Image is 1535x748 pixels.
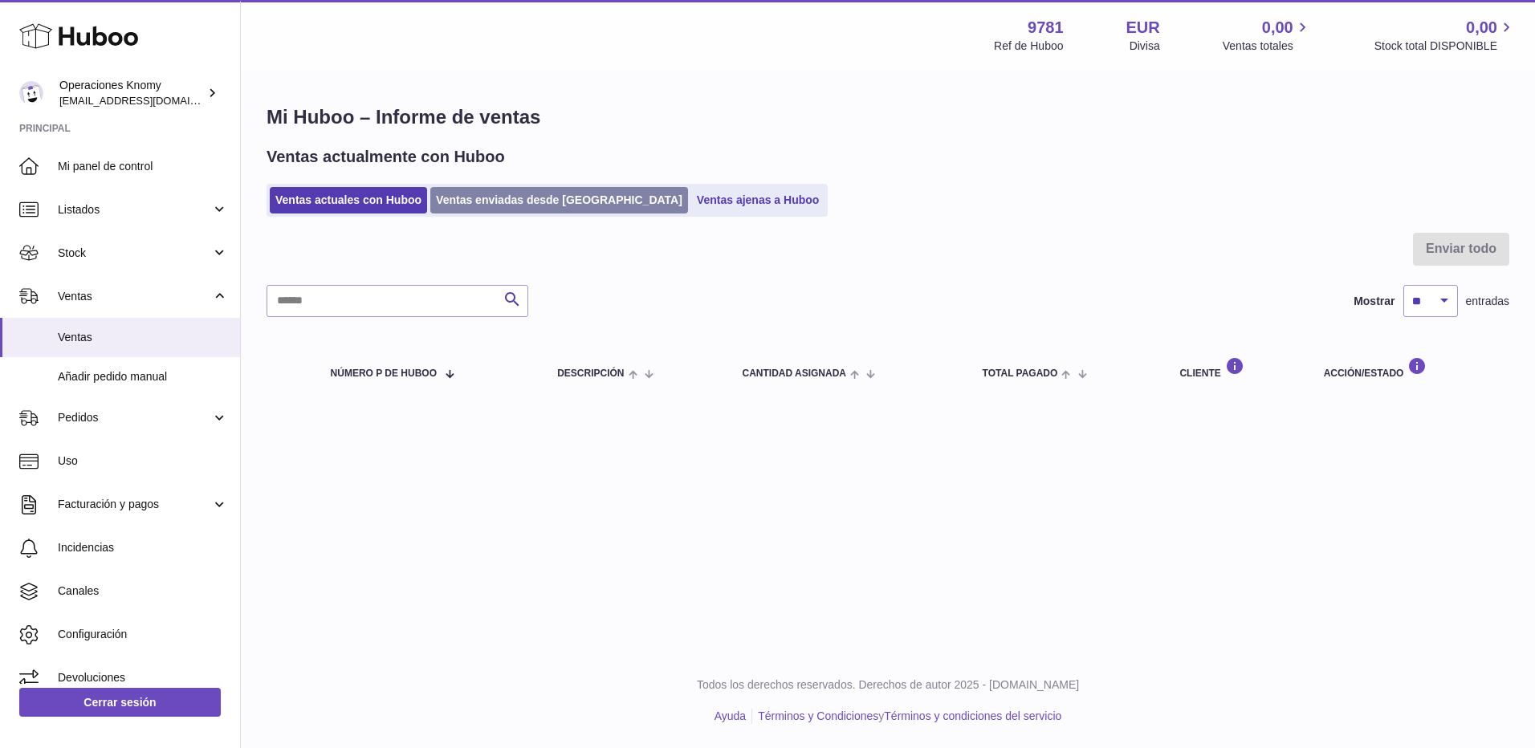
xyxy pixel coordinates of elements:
a: Términos y Condiciones [758,709,878,722]
label: Mostrar [1354,294,1395,309]
span: Total pagado [983,368,1058,379]
span: Ventas totales [1223,39,1312,54]
a: Cerrar sesión [19,688,221,717]
span: número P de Huboo [331,368,437,379]
span: Incidencias [58,540,228,555]
span: Ventas [58,330,228,345]
strong: EUR [1126,17,1160,39]
span: Facturación y pagos [58,497,211,512]
span: Configuración [58,627,228,642]
span: Pedidos [58,410,211,425]
span: Mi panel de control [58,159,228,174]
span: 0,00 [1466,17,1497,39]
span: Añadir pedido manual [58,369,228,384]
strong: 9781 [1028,17,1064,39]
span: Devoluciones [58,670,228,685]
span: 0,00 [1262,17,1293,39]
span: Stock total DISPONIBLE [1374,39,1516,54]
a: Términos y condiciones del servicio [884,709,1061,722]
a: Ventas ajenas a Huboo [691,187,825,213]
span: Stock [58,246,211,261]
span: entradas [1466,294,1509,309]
a: 0,00 Stock total DISPONIBLE [1374,17,1516,54]
div: Acción/Estado [1324,357,1493,379]
div: Cliente [1179,357,1291,379]
span: [EMAIL_ADDRESS][DOMAIN_NAME] [59,94,236,107]
span: Ventas [58,289,211,304]
span: Descripción [557,368,624,379]
li: y [752,709,1061,724]
a: Ventas enviadas desde [GEOGRAPHIC_DATA] [430,187,688,213]
h1: Mi Huboo – Informe de ventas [267,104,1509,130]
a: 0,00 Ventas totales [1223,17,1312,54]
a: Ventas actuales con Huboo [270,187,427,213]
div: Ref de Huboo [994,39,1063,54]
a: Ayuda [715,709,746,722]
span: Canales [58,583,228,599]
p: Todos los derechos reservados. Derechos de autor 2025 - [DOMAIN_NAME] [254,677,1522,693]
div: Divisa [1130,39,1160,54]
div: Operaciones Knomy [59,78,204,108]
img: operaciones@selfkit.com [19,81,43,105]
span: Cantidad ASIGNADA [742,368,846,379]
span: Listados [58,202,211,217]
span: Uso [58,453,228,469]
h2: Ventas actualmente con Huboo [267,146,505,168]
